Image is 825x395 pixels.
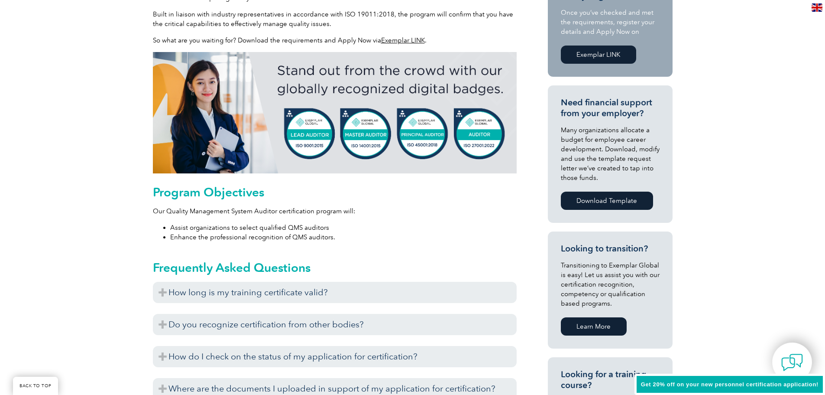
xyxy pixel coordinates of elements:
img: badges [153,52,517,173]
h3: How do I check on the status of my application for certification? [153,346,517,367]
a: Exemplar LINK [561,46,636,64]
h3: Looking for a training course? [561,369,660,391]
a: Learn More [561,317,627,336]
a: Exemplar LINK [381,36,425,44]
span: Get 20% off on your new personnel certification application! [641,381,819,388]
a: BACK TO TOP [13,377,58,395]
h2: Program Objectives [153,185,517,199]
a: Download Template [561,192,653,210]
h3: Need financial support from your employer? [561,97,660,119]
p: Many organizations allocate a budget for employee career development. Download, modify and use th... [561,125,660,183]
p: Transitioning to Exemplar Global is easy! Let us assist you with our certification recognition, c... [561,261,660,308]
img: contact-chat.png [781,352,803,373]
h3: Looking to transition? [561,243,660,254]
li: Enhance the professional recognition of QMS auditors. [170,232,517,242]
li: Assist organizations to select qualified QMS auditors [170,223,517,232]
p: So what are you waiting for? Download the requirements and Apply Now via . [153,36,517,45]
h2: Frequently Asked Questions [153,261,517,274]
p: Our Quality Management System Auditor certification program will: [153,206,517,216]
p: Once you’ve checked and met the requirements, register your details and Apply Now on [561,8,660,36]
h3: Do you recognize certification from other bodies? [153,314,517,335]
p: Built in liaison with industry representatives in accordance with ISO 19011:2018, the program wil... [153,10,517,29]
img: en [812,3,822,12]
h3: How long is my training certificate valid? [153,282,517,303]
